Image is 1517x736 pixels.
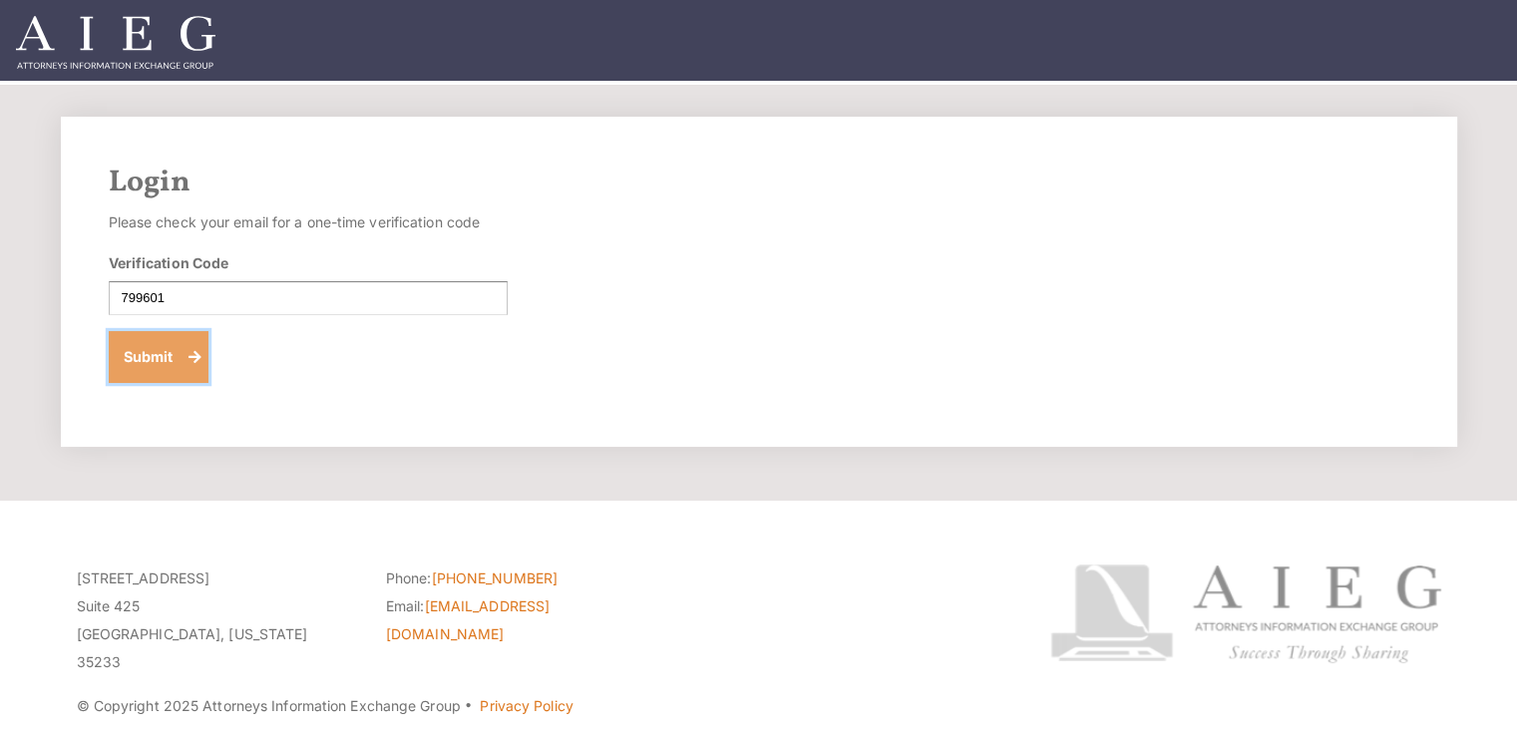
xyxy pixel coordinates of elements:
a: Privacy Policy [480,697,572,714]
label: Verification Code [109,252,229,273]
button: Submit [109,331,209,383]
img: Attorneys Information Exchange Group [16,16,215,69]
img: Attorneys Information Exchange Group logo [1050,564,1441,663]
li: Email: [386,592,665,648]
p: © Copyright 2025 Attorneys Information Exchange Group [77,692,975,720]
a: [PHONE_NUMBER] [432,569,558,586]
li: Phone: [386,564,665,592]
p: [STREET_ADDRESS] Suite 425 [GEOGRAPHIC_DATA], [US_STATE] 35233 [77,564,356,676]
h2: Login [109,165,1409,200]
p: Please check your email for a one-time verification code [109,208,508,236]
span: · [464,705,473,715]
a: [EMAIL_ADDRESS][DOMAIN_NAME] [386,597,550,642]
